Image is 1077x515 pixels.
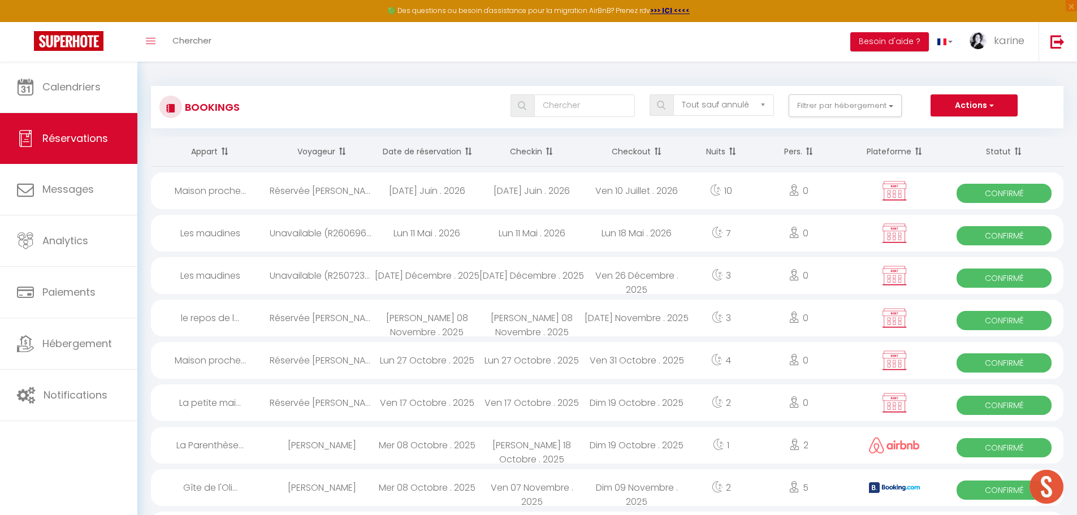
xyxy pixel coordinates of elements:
[34,31,103,51] img: Super Booking
[845,137,945,167] th: Sort by channel
[970,32,987,49] img: ...
[182,94,240,120] h3: Bookings
[994,33,1024,47] span: karine
[753,137,844,167] th: Sort by people
[945,137,1063,167] th: Sort by status
[44,388,107,402] span: Notifications
[789,94,902,117] button: Filtrer par hébergement
[42,80,101,94] span: Calendriers
[42,285,96,299] span: Paiements
[961,22,1039,62] a: ... karine
[151,137,270,167] th: Sort by rentals
[42,233,88,248] span: Analytics
[164,22,220,62] a: Chercher
[42,182,94,196] span: Messages
[42,131,108,145] span: Réservations
[172,34,211,46] span: Chercher
[479,137,585,167] th: Sort by checkin
[585,137,690,167] th: Sort by checkout
[1030,470,1063,504] div: Ouvrir le chat
[534,94,635,117] input: Chercher
[650,6,690,15] a: >>> ICI <<<<
[1050,34,1065,49] img: logout
[374,137,479,167] th: Sort by booking date
[270,137,375,167] th: Sort by guest
[42,336,112,350] span: Hébergement
[850,32,929,51] button: Besoin d'aide ?
[689,137,753,167] th: Sort by nights
[931,94,1018,117] button: Actions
